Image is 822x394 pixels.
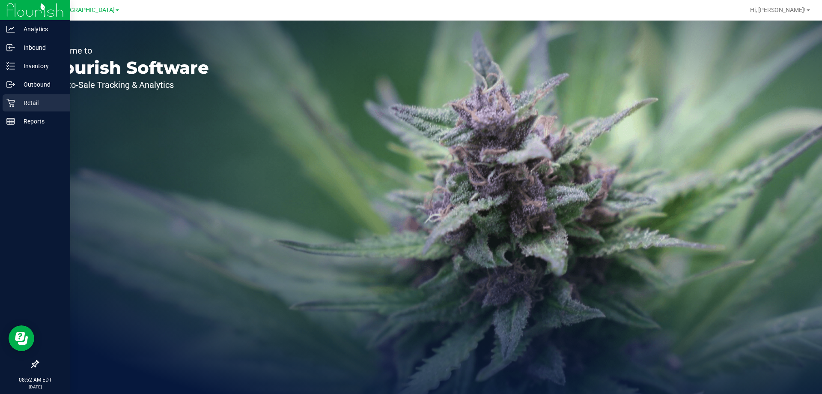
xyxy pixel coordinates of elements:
[15,116,66,126] p: Reports
[4,384,66,390] p: [DATE]
[46,59,209,76] p: Flourish Software
[15,98,66,108] p: Retail
[6,25,15,33] inline-svg: Analytics
[6,117,15,126] inline-svg: Reports
[15,42,66,53] p: Inbound
[6,99,15,107] inline-svg: Retail
[9,325,34,351] iframe: Resource center
[6,80,15,89] inline-svg: Outbound
[56,6,115,14] span: [GEOGRAPHIC_DATA]
[4,376,66,384] p: 08:52 AM EDT
[15,79,66,90] p: Outbound
[6,62,15,70] inline-svg: Inventory
[15,61,66,71] p: Inventory
[6,43,15,52] inline-svg: Inbound
[15,24,66,34] p: Analytics
[46,81,209,89] p: Seed-to-Sale Tracking & Analytics
[750,6,806,13] span: Hi, [PERSON_NAME]!
[46,46,209,55] p: Welcome to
